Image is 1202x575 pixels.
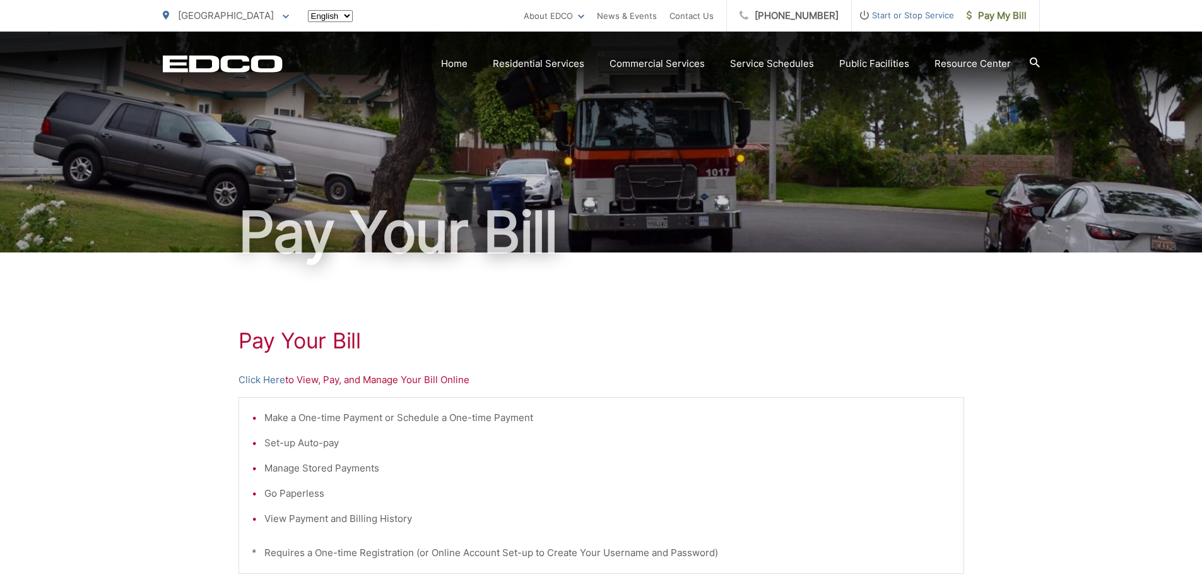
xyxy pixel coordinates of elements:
[239,328,964,353] h1: Pay Your Bill
[597,8,657,23] a: News & Events
[163,55,283,73] a: EDCD logo. Return to the homepage.
[730,56,814,71] a: Service Schedules
[308,10,353,22] select: Select a language
[669,8,714,23] a: Contact Us
[524,8,584,23] a: About EDCO
[264,511,951,526] li: View Payment and Billing History
[239,372,285,388] a: Click Here
[610,56,705,71] a: Commercial Services
[264,436,951,451] li: Set-up Auto-pay
[264,486,951,501] li: Go Paperless
[178,9,274,21] span: [GEOGRAPHIC_DATA]
[934,56,1011,71] a: Resource Center
[163,201,1040,264] h1: Pay Your Bill
[441,56,468,71] a: Home
[239,372,964,388] p: to View, Pay, and Manage Your Bill Online
[839,56,909,71] a: Public Facilities
[493,56,584,71] a: Residential Services
[264,410,951,425] li: Make a One-time Payment or Schedule a One-time Payment
[252,545,951,560] p: * Requires a One-time Registration (or Online Account Set-up to Create Your Username and Password)
[264,461,951,476] li: Manage Stored Payments
[967,8,1027,23] span: Pay My Bill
